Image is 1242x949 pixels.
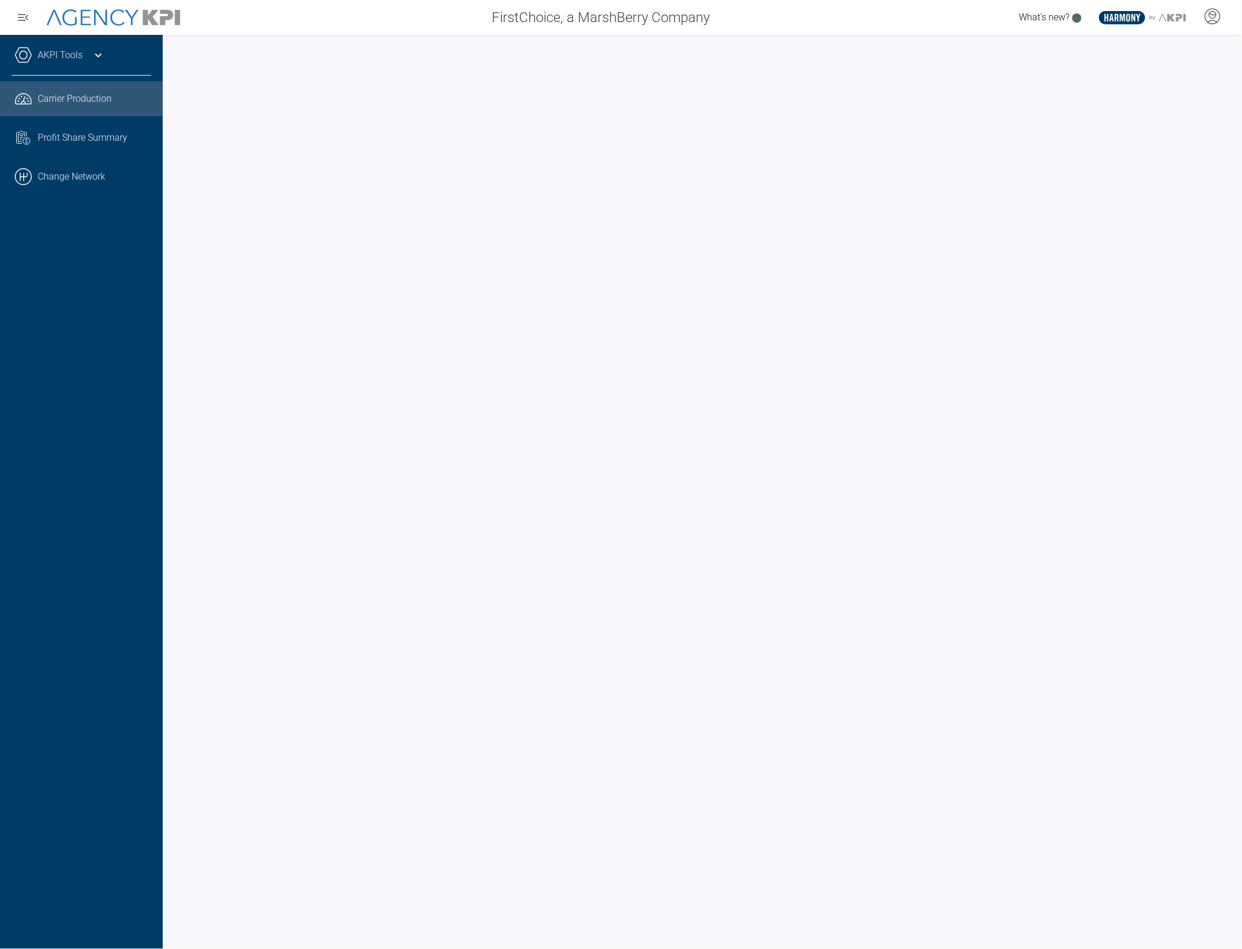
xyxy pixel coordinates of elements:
[492,7,710,28] span: FirstChoice, a MarshBerry Company
[38,48,83,62] a: AKPI Tools
[38,131,127,145] span: Profit Share Summary
[1019,12,1069,23] span: What's new?
[46,9,180,26] img: AgencyKPI
[38,92,112,106] span: Carrier Production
